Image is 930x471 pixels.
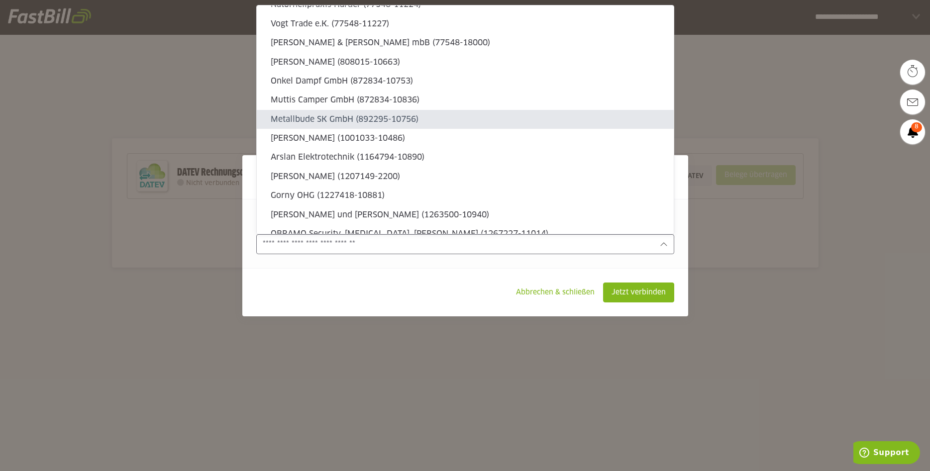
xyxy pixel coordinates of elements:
[508,283,603,302] sl-button: Abbrechen & schließen
[257,129,674,148] sl-option: [PERSON_NAME] (1001033-10486)
[257,205,674,224] sl-option: [PERSON_NAME] und [PERSON_NAME] (1263500-10940)
[257,110,674,129] sl-option: Metallbude SK GmbH (892295-10756)
[257,14,674,33] sl-option: Vogt Trade e.K. (77548-11227)
[257,91,674,109] sl-option: Muttis Camper GmbH (872834-10836)
[900,119,925,144] a: 8
[257,53,674,72] sl-option: [PERSON_NAME] (808015-10663)
[257,72,674,91] sl-option: Onkel Dampf GmbH (872834-10753)
[603,283,674,302] sl-button: Jetzt verbinden
[853,441,920,466] iframe: Öffnet ein Widget, in dem Sie weitere Informationen finden
[257,186,674,205] sl-option: Gorny OHG (1227418-10881)
[257,148,674,167] sl-option: Arslan Elektrotechnik (1164794-10890)
[911,122,922,132] span: 8
[257,167,674,186] sl-option: [PERSON_NAME] (1207149-2200)
[257,224,674,243] sl-option: OBRAMO Security, [MEDICAL_DATA]. [PERSON_NAME] (1267227-11014)
[257,33,674,52] sl-option: [PERSON_NAME] & [PERSON_NAME] mbB (77548-18000)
